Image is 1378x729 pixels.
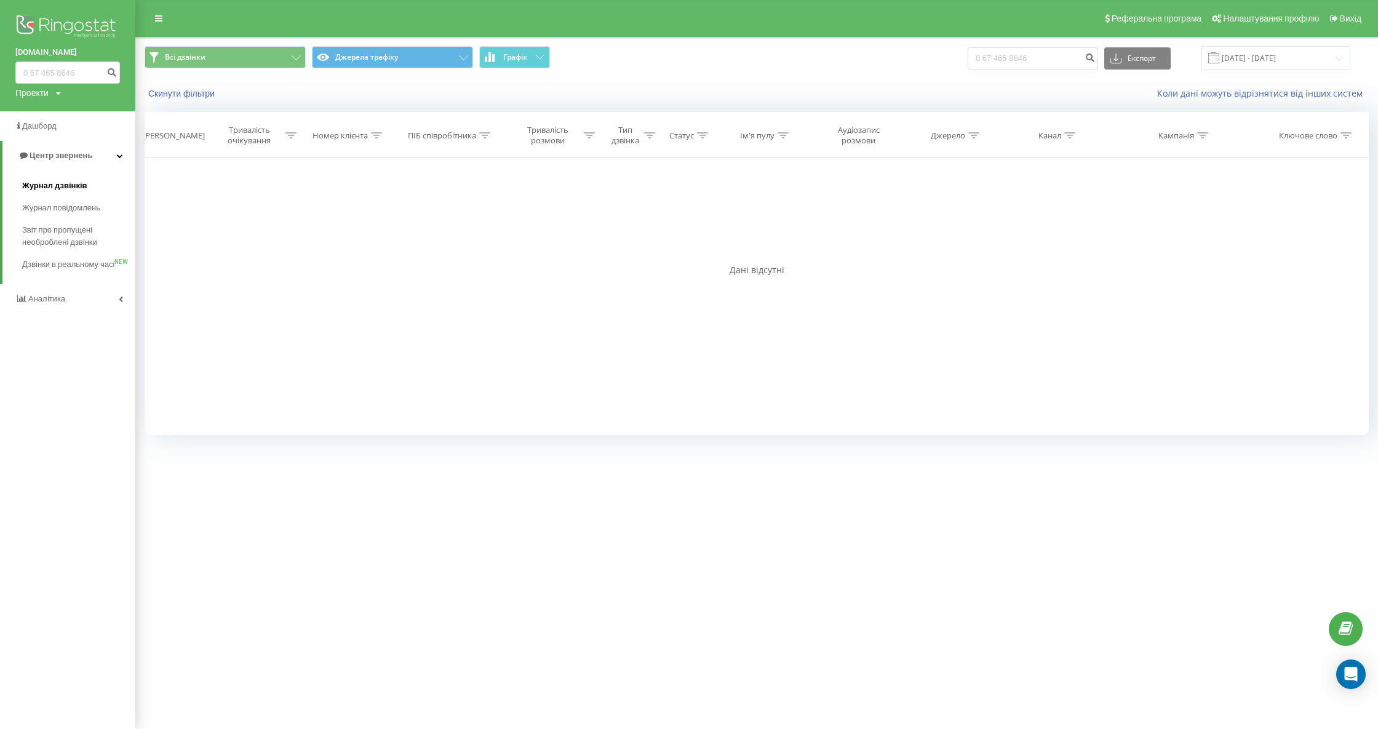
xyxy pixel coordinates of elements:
[479,46,550,68] button: Графік
[408,130,476,141] div: ПІБ співробітника
[1104,47,1171,70] button: Експорт
[740,130,775,141] div: Ім'я пулу
[22,180,87,192] span: Журнал дзвінків
[1157,87,1369,99] a: Коли дані можуть відрізнятися вiд інших систем
[1340,14,1361,23] span: Вихід
[1038,130,1061,141] div: Канал
[165,52,205,62] span: Всі дзвінки
[22,253,135,276] a: Дзвінки в реальному часіNEW
[22,121,57,130] span: Дашборд
[15,46,120,58] a: [DOMAIN_NAME]
[15,12,120,43] img: Ringostat logo
[217,125,282,146] div: Тривалість очікування
[22,202,100,214] span: Журнал повідомлень
[22,258,114,271] span: Дзвінки в реальному часі
[22,224,129,249] span: Звіт про пропущені необроблені дзвінки
[313,130,368,141] div: Номер клієнта
[22,197,135,219] a: Журнал повідомлень
[931,130,965,141] div: Джерело
[28,294,65,303] span: Аналiтика
[609,125,641,146] div: Тип дзвінка
[1158,130,1194,141] div: Кампанія
[503,53,527,62] span: Графік
[312,46,473,68] button: Джерела трафіку
[968,47,1098,70] input: Пошук за номером
[145,264,1369,276] div: Дані відсутні
[145,46,306,68] button: Всі дзвінки
[22,175,135,197] a: Журнал дзвінків
[1112,14,1202,23] span: Реферальна програма
[515,125,581,146] div: Тривалість розмови
[2,141,135,170] a: Центр звернень
[15,87,49,99] div: Проекти
[143,130,205,141] div: [PERSON_NAME]
[821,125,897,146] div: Аудіозапис розмови
[1336,659,1366,689] div: Open Intercom Messenger
[669,130,694,141] div: Статус
[15,62,120,84] input: Пошук за номером
[1279,130,1337,141] div: Ключове слово
[30,151,92,160] span: Центр звернень
[22,219,135,253] a: Звіт про пропущені необроблені дзвінки
[145,88,221,99] button: Скинути фільтри
[1223,14,1319,23] span: Налаштування профілю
